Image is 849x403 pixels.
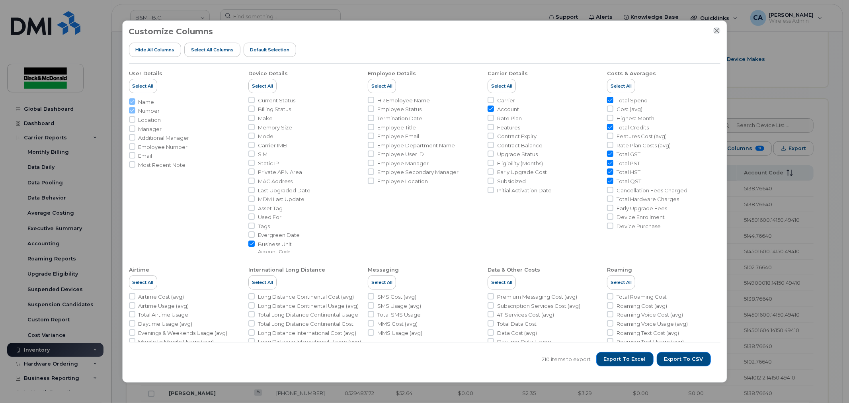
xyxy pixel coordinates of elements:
[377,106,422,113] span: Employee Status
[368,266,399,274] div: Messaging
[139,152,152,160] span: Email
[371,83,392,89] span: Select All
[129,43,182,57] button: Hide All Columns
[133,83,154,89] span: Select All
[497,160,543,167] span: Eligibility (Months)
[617,151,640,158] span: Total GST
[488,79,516,93] button: Select All
[252,279,273,286] span: Select All
[258,223,270,230] span: Tags
[135,47,174,53] span: Hide All Columns
[617,133,667,140] span: Features Cost (avg)
[377,178,428,185] span: Employee Location
[139,98,154,106] span: Name
[258,115,273,122] span: Make
[258,231,300,239] span: Evergreen Date
[617,213,665,221] span: Device Enrollment
[258,293,354,301] span: Long Distance Continental Cost (avg)
[617,205,667,212] span: Early Upgrade Fees
[488,266,540,274] div: Data & Other Costs
[248,266,325,274] div: International Long Distance
[248,275,277,290] button: Select All
[258,248,290,254] small: Account Code
[617,302,667,310] span: Roaming Cost (avg)
[377,124,416,131] span: Employee Title
[244,43,297,57] button: Default Selection
[497,293,577,301] span: Premium Messaging Cost (avg)
[497,168,547,176] span: Early Upgrade Cost
[617,311,683,319] span: Roaming Voice Cost (avg)
[604,356,646,363] span: Export to Excel
[497,133,537,140] span: Contract Expiry
[377,302,421,310] span: SMS Usage (avg)
[129,79,157,93] button: Select All
[596,352,654,366] button: Export to Excel
[258,187,310,194] span: Last Upgraded Date
[258,205,283,212] span: Asset Tag
[258,142,287,149] span: Carrier IMEI
[617,178,641,185] span: Total QST
[497,142,543,149] span: Contract Balance
[258,338,361,346] span: Long Distance International Usage (avg)
[184,43,240,57] button: Select all Columns
[611,83,632,89] span: Select All
[491,279,512,286] span: Select All
[617,223,661,230] span: Device Purchase
[258,178,293,185] span: MAC Address
[377,311,421,319] span: Total SMS Usage
[542,356,591,363] span: 210 items to export
[664,356,703,363] span: Export to CSV
[371,279,392,286] span: Select All
[607,79,635,93] button: Select All
[258,241,292,248] span: Business Unit
[250,47,289,53] span: Default Selection
[368,275,396,290] button: Select All
[607,70,656,77] div: Costs & Averages
[497,124,520,131] span: Features
[617,115,654,122] span: Highest Month
[497,115,522,122] span: Rate Plan
[129,266,150,274] div: Airtime
[617,168,640,176] span: Total HST
[139,338,214,346] span: Mobile to Mobile Usage (avg)
[139,311,189,319] span: Total Airtime Usage
[617,196,679,203] span: Total Hardware Charges
[713,27,720,34] button: Close
[139,116,161,124] span: Location
[497,302,580,310] span: Subscription Services Cost (avg)
[497,97,515,104] span: Carrier
[258,302,359,310] span: Long Distance Continental Usage (avg)
[133,279,154,286] span: Select All
[129,70,163,77] div: User Details
[488,275,516,290] button: Select All
[497,178,526,185] span: Subsidized
[258,196,304,203] span: MDM Last Update
[139,302,189,310] span: Airtime Usage (avg)
[607,275,635,290] button: Select All
[488,70,528,77] div: Carrier Details
[617,106,642,113] span: Cost (avg)
[139,107,160,115] span: Number
[258,133,275,140] span: Model
[617,124,649,131] span: Total Credits
[368,70,416,77] div: Employee Details
[258,213,281,221] span: Used For
[607,266,632,274] div: Roaming
[377,293,416,301] span: SMS Cost (avg)
[497,320,537,328] span: Total Data Cost
[617,187,687,194] span: Cancellation Fees Charged
[497,106,519,113] span: Account
[497,338,551,346] span: Daytime Data Usage
[497,311,554,319] span: 411 Services Cost (avg)
[377,133,419,140] span: Employee Email
[377,97,430,104] span: HR Employee Name
[258,168,302,176] span: Private APN Area
[258,329,356,337] span: Long Distance International Cost (avg)
[139,143,188,151] span: Employee Number
[248,70,288,77] div: Device Details
[611,279,632,286] span: Select All
[129,275,157,290] button: Select All
[258,311,358,319] span: Total Long Distance Continental Usage
[258,320,353,328] span: Total Long Distance Continental Cost
[258,106,291,113] span: Billing Status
